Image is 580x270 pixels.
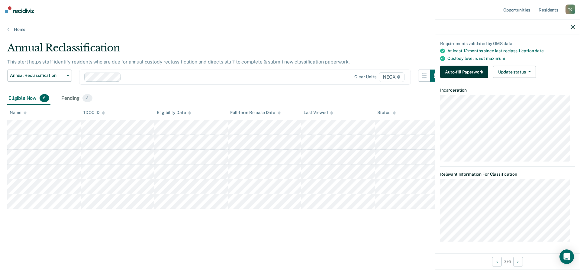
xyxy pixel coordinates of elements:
dt: Relevant Information For Classification [440,172,575,177]
div: Clear units [354,74,376,80]
span: maximum [486,56,505,61]
div: Custody level is not [447,56,575,61]
span: 3 [82,94,92,102]
dt: Incarceration [440,88,575,93]
div: Last Viewed [304,110,333,115]
button: Auto-fill Paperwork [440,66,488,78]
div: Eligible Now [7,92,50,105]
span: Annual Reclassification [10,73,64,78]
div: TDOC ID [83,110,105,115]
div: Eligibility Date [157,110,192,115]
div: Pending [60,92,93,105]
div: Full-term Release Date [230,110,281,115]
div: At least 12 months since last reclassification [447,48,575,54]
div: Open Intercom Messenger [559,249,574,264]
div: Requirements validated by OMS data [440,41,575,46]
button: Next Opportunity [513,257,523,266]
p: This alert helps staff identify residents who are due for annual custody reclassification and dir... [7,59,350,65]
button: Update status [493,66,536,78]
div: Annual Reclassification [7,42,442,59]
a: Home [7,27,573,32]
span: 6 [40,94,49,102]
div: T C [565,5,575,14]
span: NECX [379,72,404,82]
img: Recidiviz [5,6,34,13]
div: Status [377,110,396,115]
div: Name [10,110,27,115]
span: date [535,48,543,53]
button: Previous Opportunity [492,257,502,266]
a: Navigate to form link [440,66,491,78]
div: 3 / 6 [435,253,580,269]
